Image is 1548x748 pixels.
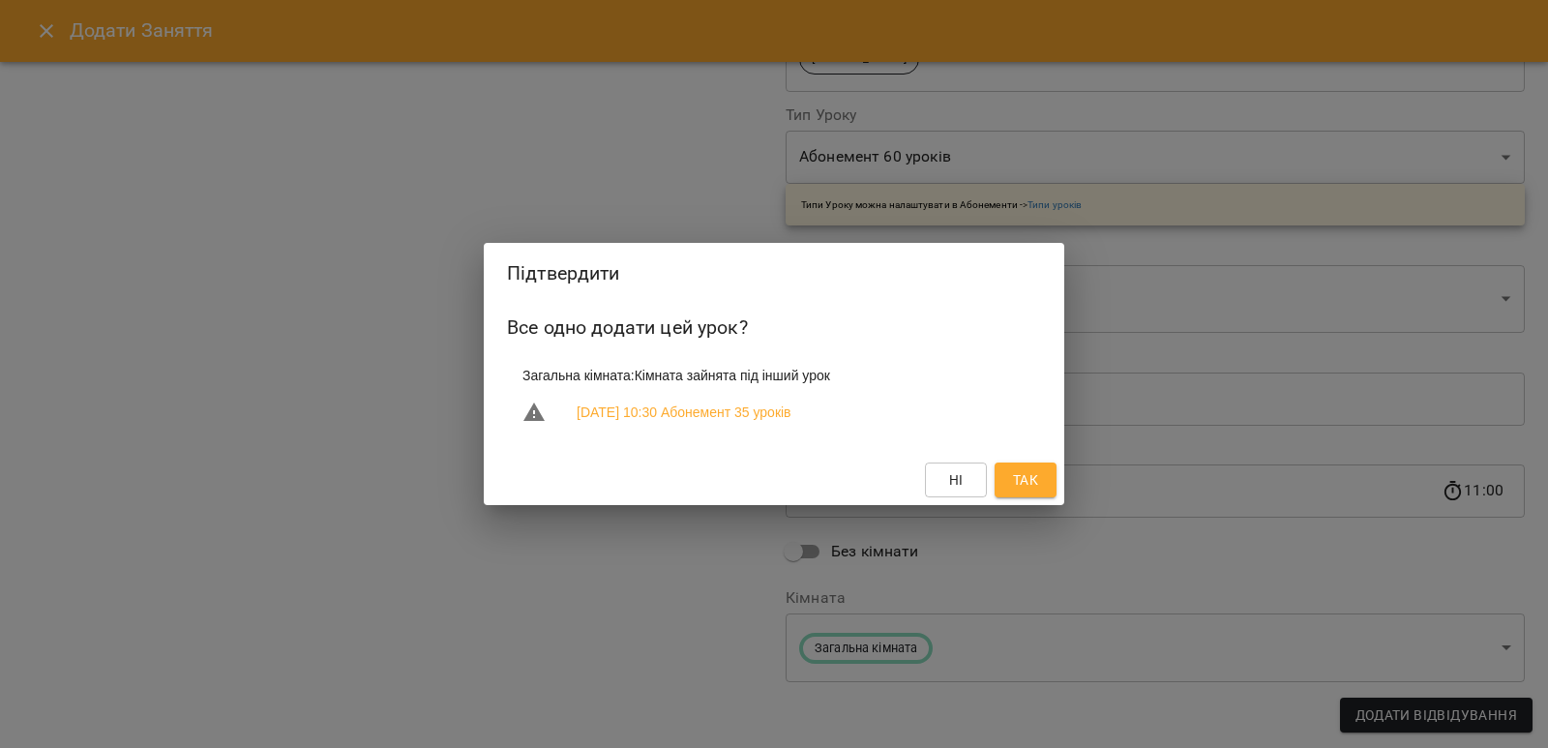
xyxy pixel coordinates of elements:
[577,403,791,422] a: [DATE] 10:30 Абонемент 35 уроків
[1013,468,1038,492] span: Так
[507,258,1041,288] h2: Підтвердити
[507,358,1041,393] li: Загальна кімната : Кімната зайнята під інший урок
[949,468,964,492] span: Ні
[995,463,1057,497] button: Так
[925,463,987,497] button: Ні
[507,313,1041,343] h6: Все одно додати цей урок?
